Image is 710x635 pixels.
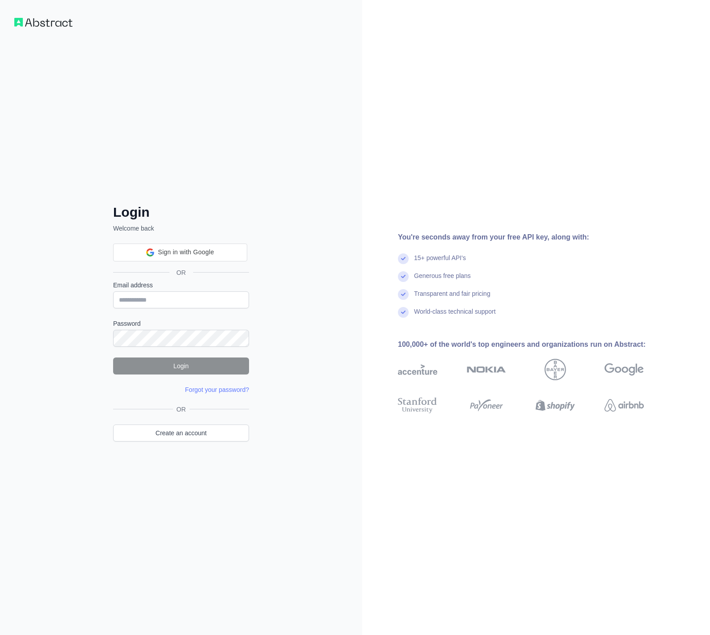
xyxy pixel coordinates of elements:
[467,395,506,415] img: payoneer
[113,357,249,374] button: Login
[398,307,409,318] img: check mark
[158,248,214,257] span: Sign in with Google
[169,268,193,277] span: OR
[398,232,672,243] div: You're seconds away from your free API key, along with:
[14,18,72,27] img: Workflow
[113,244,247,261] div: Sign in with Google
[185,386,249,393] a: Forgot your password?
[467,359,506,380] img: nokia
[398,359,437,380] img: accenture
[398,271,409,282] img: check mark
[113,319,249,328] label: Password
[414,271,471,289] div: Generous free plans
[604,395,644,415] img: airbnb
[398,395,437,415] img: stanford university
[414,253,466,271] div: 15+ powerful API's
[545,359,566,380] img: bayer
[398,339,672,350] div: 100,000+ of the world's top engineers and organizations run on Abstract:
[398,253,409,264] img: check mark
[113,425,249,442] a: Create an account
[414,289,490,307] div: Transparent and fair pricing
[113,224,249,233] p: Welcome back
[173,405,190,414] span: OR
[414,307,496,325] div: World-class technical support
[113,281,249,290] label: Email address
[398,289,409,300] img: check mark
[113,204,249,220] h2: Login
[604,359,644,380] img: google
[536,395,575,415] img: shopify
